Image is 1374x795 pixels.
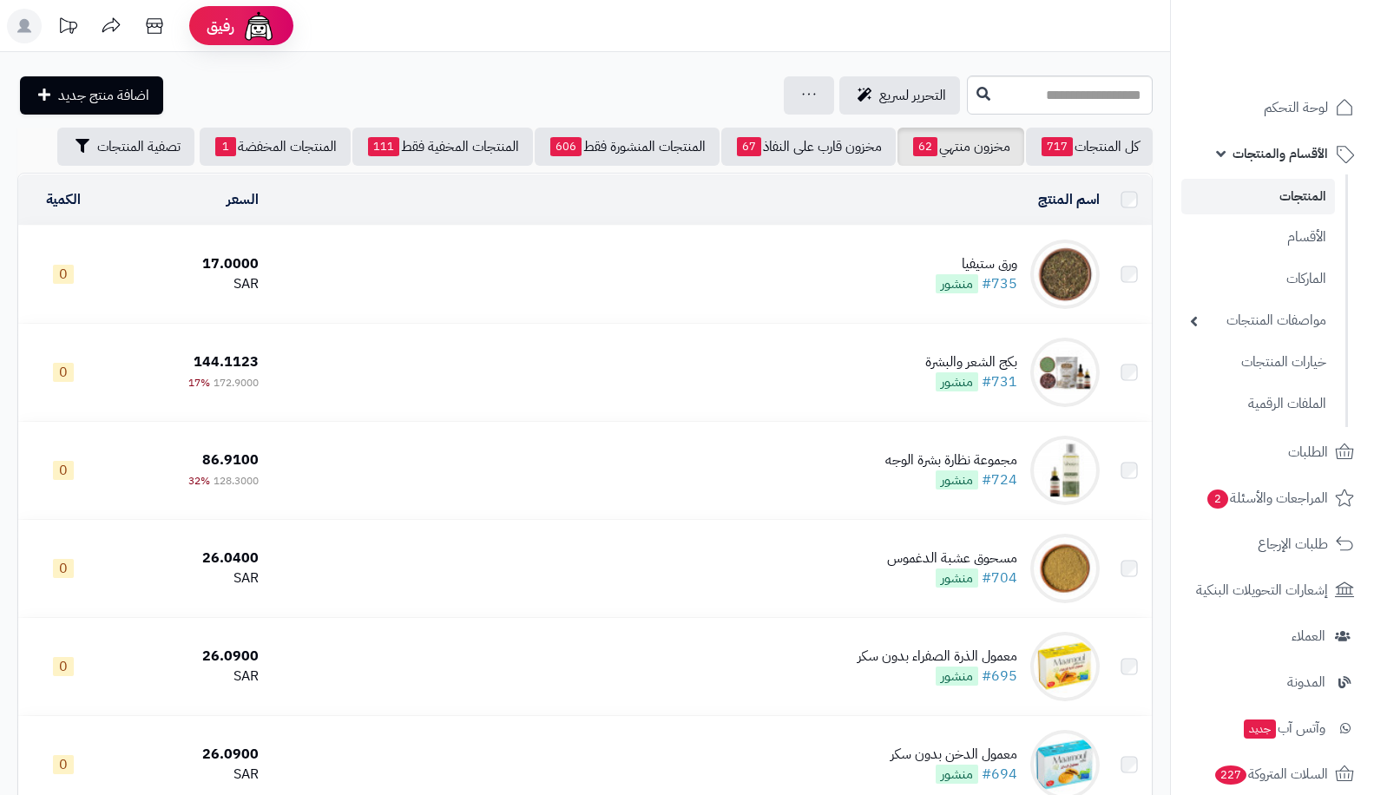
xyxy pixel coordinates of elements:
div: 26.0900 [115,647,259,667]
a: المنتجات المخفية فقط111 [352,128,533,166]
span: منشور [936,470,978,489]
span: الأقسام والمنتجات [1233,141,1328,166]
span: 86.9100 [202,450,259,470]
a: تحديثات المنصة [46,9,89,48]
span: 67 [737,137,761,156]
a: اضافة منتج جديد [20,76,163,115]
img: مسحوق عشبة الدغموس [1030,534,1100,603]
a: الأقسام [1181,219,1335,256]
span: وآتس آب [1242,716,1325,740]
span: تصفية المنتجات [97,136,181,157]
a: طلبات الإرجاع [1181,523,1364,565]
span: 227 [1214,765,1247,785]
span: 144.1123 [194,352,259,372]
div: SAR [115,667,259,687]
span: 2 [1206,489,1228,509]
a: اسم المنتج [1038,189,1100,210]
span: 0 [53,461,74,480]
div: SAR [115,568,259,588]
span: المراجعات والأسئلة [1206,486,1328,510]
a: المنتجات المنشورة فقط606 [535,128,720,166]
span: 1 [215,137,236,156]
img: مجموعة نظارة بشرة الوجه [1030,436,1100,505]
img: logo-2.png [1256,31,1358,68]
div: ورق ستيفيا [936,254,1017,274]
a: #694 [982,764,1017,785]
span: 128.3000 [214,473,259,489]
div: معمول الدخن بدون سكر [891,745,1017,765]
a: إشعارات التحويلات البنكية [1181,569,1364,611]
span: لوحة التحكم [1264,95,1328,120]
span: 0 [53,755,74,774]
a: التحرير لسريع [839,76,960,115]
a: مخزون قارب على النفاذ67 [721,128,896,166]
a: وآتس آبجديد [1181,707,1364,749]
span: 606 [550,137,582,156]
a: الطلبات [1181,431,1364,473]
a: المنتجات المخفضة1 [200,128,351,166]
span: الطلبات [1288,440,1328,464]
a: #731 [982,371,1017,392]
div: 17.0000 [115,254,259,274]
div: معمول الذرة الصفراء بدون سكر [858,647,1017,667]
div: 26.0400 [115,549,259,568]
span: منشور [936,274,978,293]
img: معمول الذرة الصفراء بدون سكر [1030,632,1100,701]
div: 26.0900 [115,745,259,765]
a: المراجعات والأسئلة2 [1181,477,1364,519]
span: إشعارات التحويلات البنكية [1196,578,1328,602]
a: المدونة [1181,661,1364,703]
a: السعر [227,189,259,210]
span: منشور [936,765,978,784]
a: الكمية [46,189,81,210]
span: 0 [53,265,74,284]
a: #724 [982,470,1017,490]
button: تصفية المنتجات [57,128,194,166]
a: مواصفات المنتجات [1181,302,1335,339]
div: SAR [115,765,259,785]
div: بكج الشعر والبشرة [925,352,1017,372]
img: بكج الشعر والبشرة [1030,338,1100,407]
div: مسحوق عشبة الدغموس [887,549,1017,568]
a: السلات المتروكة227 [1181,753,1364,795]
div: SAR [115,274,259,294]
span: منشور [936,667,978,686]
span: التحرير لسريع [879,85,946,106]
a: الملفات الرقمية [1181,385,1335,423]
a: العملاء [1181,615,1364,657]
span: منشور [936,372,978,391]
span: 172.9000 [214,375,259,391]
a: #735 [982,273,1017,294]
span: طلبات الإرجاع [1258,532,1328,556]
span: العملاء [1292,624,1325,648]
span: جديد [1244,719,1276,739]
a: #695 [982,666,1017,687]
span: 0 [53,363,74,382]
img: ورق ستيفيا [1030,240,1100,309]
span: المدونة [1287,670,1325,694]
span: 62 [913,137,937,156]
span: منشور [936,568,978,588]
span: اضافة منتج جديد [58,85,149,106]
a: المنتجات [1181,179,1335,214]
span: 0 [53,657,74,676]
span: السلات المتروكة [1213,762,1328,786]
span: 0 [53,559,74,578]
span: 717 [1042,137,1073,156]
span: رفيق [207,16,234,36]
a: لوحة التحكم [1181,87,1364,128]
a: خيارات المنتجات [1181,344,1335,381]
a: كل المنتجات717 [1026,128,1153,166]
div: مجموعة نظارة بشرة الوجه [885,450,1017,470]
span: 111 [368,137,399,156]
img: ai-face.png [241,9,276,43]
span: 32% [188,473,210,489]
a: #704 [982,568,1017,588]
a: مخزون منتهي62 [897,128,1024,166]
span: 17% [188,375,210,391]
a: الماركات [1181,260,1335,298]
